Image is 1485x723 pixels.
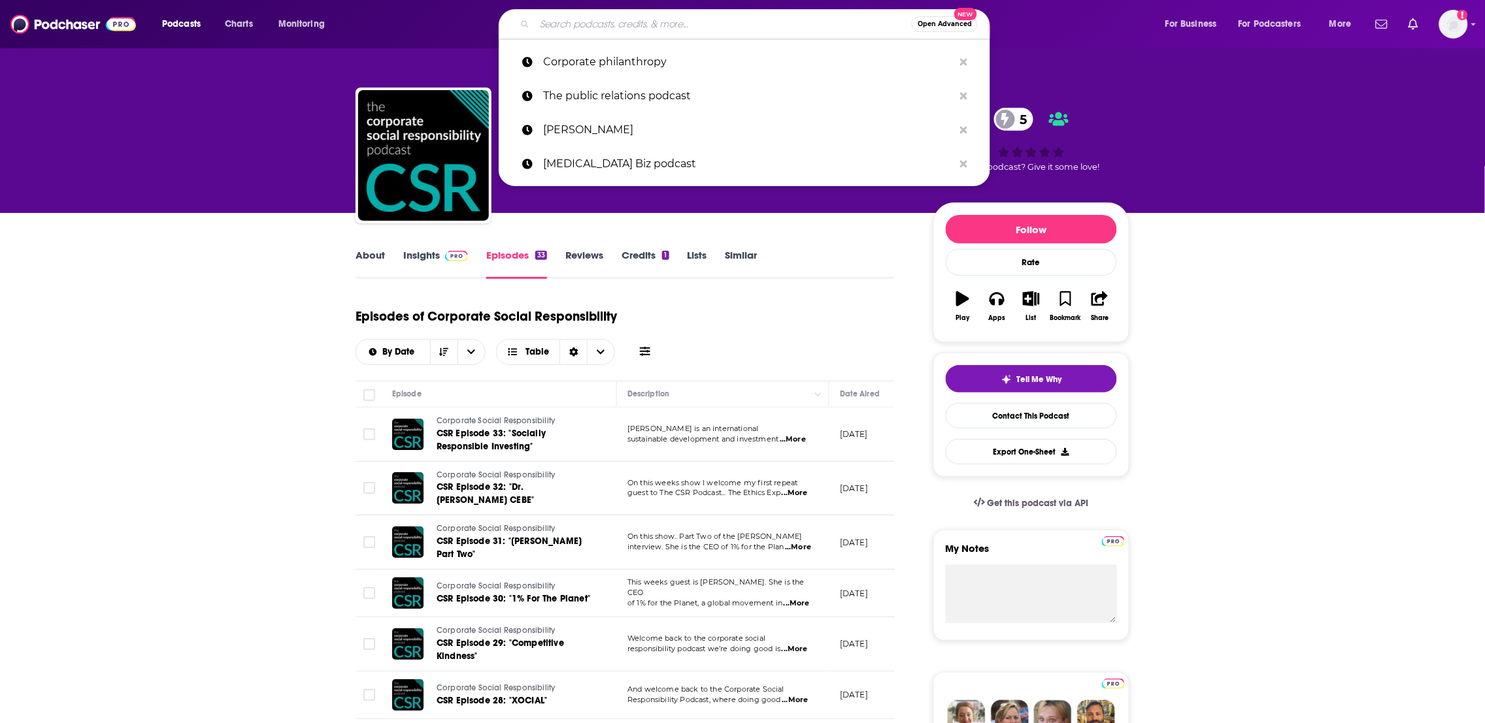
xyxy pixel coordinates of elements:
span: By Date [383,347,420,357]
span: CSR Episode 33: "Socially Responsible Investing" [437,428,546,452]
button: open menu [1230,14,1320,35]
button: Play [946,283,980,330]
p: [DATE] [840,428,868,440]
div: List [1026,314,1037,322]
button: Share [1083,283,1117,330]
span: ...More [782,488,808,498]
button: Column Actions [810,387,826,402]
img: User Profile [1439,10,1468,39]
div: Play [956,314,970,322]
span: For Business [1165,15,1217,33]
span: Toggle select row [363,428,375,440]
a: Contact This Podcast [946,403,1117,428]
span: On this weeks show I welcome my first repeat [627,478,798,487]
label: My Notes [946,542,1117,565]
a: About [356,249,385,279]
span: CSR Episode 30: "1% For The Planet" [437,593,590,604]
a: Corporate Social Responsibility [437,415,593,427]
h1: Episodes of Corporate Social Responsibility [356,308,617,325]
a: Corporate Social Responsibility [437,523,593,535]
span: ...More [784,598,810,609]
span: CSR Episode 32: "Dr. [PERSON_NAME] CEBE" [437,481,534,506]
span: This weeks guest is [PERSON_NAME]. She is the CEO [627,577,805,597]
span: Toggle select row [363,482,375,494]
a: [MEDICAL_DATA] Biz podcast [499,147,990,181]
span: Corporate Social Responsibility [437,581,555,590]
span: Corporate Social Responsibility [437,683,555,692]
a: Show notifications dropdown [1371,13,1393,35]
button: Sort Direction [430,340,458,364]
span: CSR Episode 28: "XOCIAL" [437,695,547,706]
button: List [1014,283,1048,330]
span: Corporate Social Responsibility [437,416,555,425]
span: ...More [782,695,808,705]
span: 5 [1007,108,1034,131]
span: Corporate Social Responsibility [437,470,555,479]
a: CSR Episode 29: "Competitive Kindness" [437,637,593,663]
span: Toggle select row [363,587,375,599]
span: Monitoring [278,15,325,33]
span: Corporate Social Responsibility [437,626,555,635]
div: Rate [946,249,1117,276]
span: ...More [782,644,808,654]
a: Corporate Social Responsibility [437,683,592,694]
div: Description [627,386,669,402]
p: The public relations podcast [543,79,954,113]
div: 33 [535,251,547,260]
span: Toggle select row [363,638,375,650]
p: Corporate philanthropy [543,45,954,79]
span: guest to The CSR Podcast... The Ethics Exp [627,488,780,497]
span: of 1% for the Planet, a global movement in [627,598,782,607]
a: Corporate Social Responsibility [437,470,593,481]
a: Corporate Social Responsibility [358,90,489,221]
div: Sort Direction [559,340,587,364]
div: Search podcasts, credits, & more... [511,9,1003,39]
p: Compro Biz podcast [543,147,954,181]
input: Search podcasts, credits, & more... [535,14,912,35]
span: New [954,8,978,20]
a: The public relations podcast [499,79,990,113]
a: InsightsPodchaser Pro [403,249,468,279]
button: open menu [153,14,218,35]
a: Charts [216,14,261,35]
p: [DATE] [840,537,868,548]
span: Welcome back to the corporate social [627,634,765,643]
img: Podchaser Pro [1102,536,1125,547]
div: Date Aired [840,386,880,402]
button: Follow [946,215,1117,244]
p: [DATE] [840,483,868,494]
a: CSR Episode 32: "Dr. [PERSON_NAME] CEBE" [437,481,593,507]
div: 5Good podcast? Give it some love! [933,99,1129,180]
span: ...More [785,542,811,553]
img: Podchaser Pro [1102,679,1125,689]
h2: Choose List sort [356,339,486,365]
div: Bookmark [1050,314,1081,322]
button: open menu [1156,14,1233,35]
span: Podcasts [162,15,201,33]
svg: Add a profile image [1458,10,1468,20]
p: Fay shapiro [543,113,954,147]
button: open menu [356,347,430,357]
div: Episode [392,386,422,402]
a: CSR Episode 33: "Socially Responsible Investing" [437,427,593,453]
p: [DATE] [840,638,868,649]
button: Choose View [496,339,616,365]
span: More [1329,15,1352,33]
span: Toggle select row [363,536,375,548]
span: responsibility podcast we’re doing good is [627,644,780,653]
button: Export One-Sheet [946,439,1117,464]
a: Episodes33 [486,249,547,279]
button: tell me why sparkleTell Me Why [946,365,1117,393]
span: Toggle select row [363,689,375,701]
img: Podchaser - Follow, Share and Rate Podcasts [10,12,136,37]
span: [PERSON_NAME] is an international [627,424,759,433]
p: [DATE] [840,689,868,700]
span: sustainable development and investment [627,434,779,443]
a: Credits1 [622,249,669,279]
button: Bookmark [1048,283,1082,330]
button: Show profile menu [1439,10,1468,39]
span: For Podcasters [1239,15,1301,33]
div: Share [1091,314,1109,322]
